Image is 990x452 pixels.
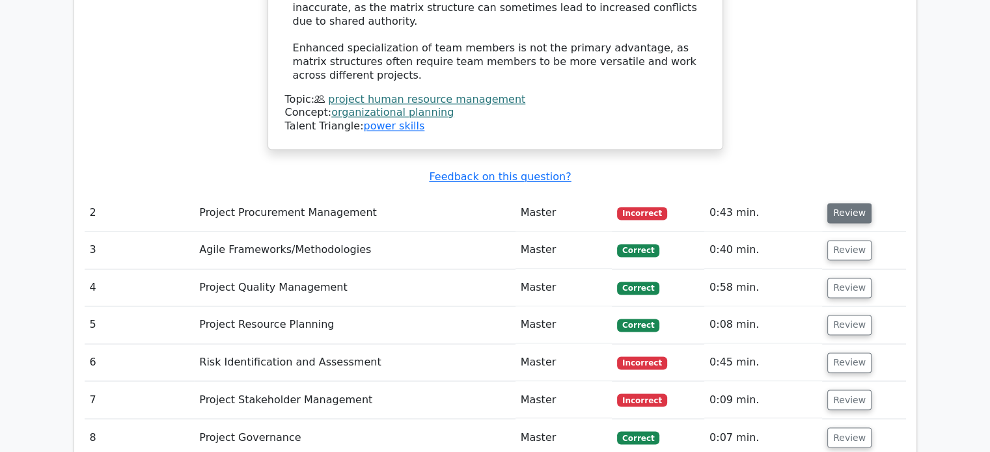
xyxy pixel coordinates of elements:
[194,344,515,381] td: Risk Identification and Assessment
[194,381,515,418] td: Project Stakeholder Management
[827,315,872,335] button: Review
[827,203,872,223] button: Review
[827,278,872,298] button: Review
[516,381,612,418] td: Master
[704,381,822,418] td: 0:09 min.
[194,194,515,232] td: Project Procurement Management
[617,319,659,332] span: Correct
[516,344,612,381] td: Master
[194,269,515,306] td: Project Quality Management
[285,93,706,107] div: Topic:
[704,269,822,306] td: 0:58 min.
[85,344,195,381] td: 6
[704,232,822,269] td: 0:40 min.
[516,306,612,343] td: Master
[704,306,822,343] td: 0:08 min.
[85,381,195,418] td: 7
[363,120,424,132] a: power skills
[827,240,872,260] button: Review
[827,427,872,447] button: Review
[617,207,667,220] span: Incorrect
[516,194,612,232] td: Master
[704,344,822,381] td: 0:45 min.
[827,390,872,410] button: Review
[194,232,515,269] td: Agile Frameworks/Methodologies
[85,269,195,306] td: 4
[285,106,706,120] div: Concept:
[85,306,195,343] td: 5
[617,431,659,444] span: Correct
[617,393,667,406] span: Incorrect
[328,93,525,105] a: project human resource management
[617,356,667,369] span: Incorrect
[85,232,195,269] td: 3
[429,170,571,183] a: Feedback on this question?
[516,269,612,306] td: Master
[704,194,822,232] td: 0:43 min.
[516,232,612,269] td: Master
[331,106,454,118] a: organizational planning
[827,352,872,373] button: Review
[194,306,515,343] td: Project Resource Planning
[285,93,706,133] div: Talent Triangle:
[85,194,195,232] td: 2
[617,282,659,295] span: Correct
[617,244,659,257] span: Correct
